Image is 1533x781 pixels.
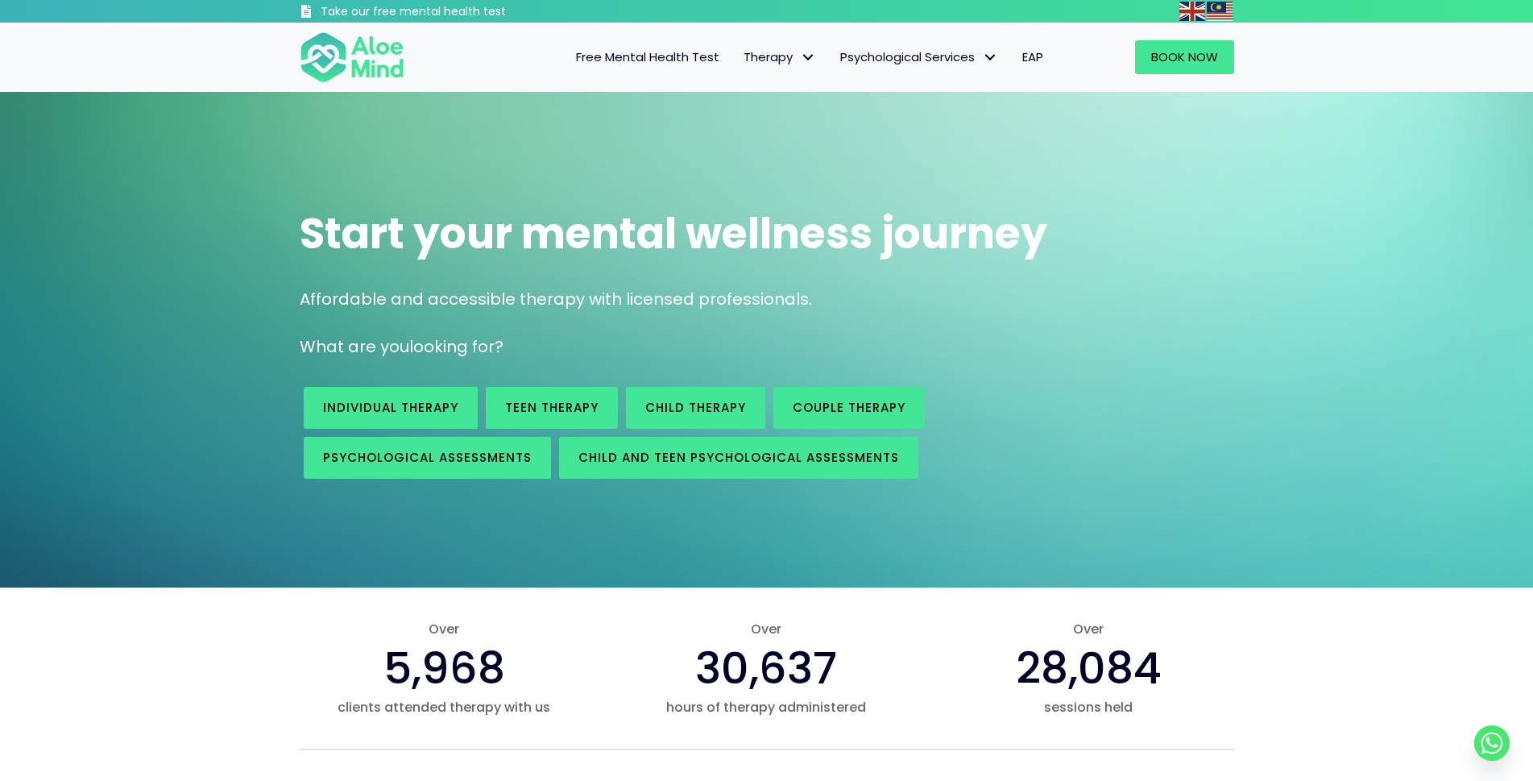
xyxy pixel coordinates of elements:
nav: Menu [425,40,1055,74]
span: Individual therapy [323,399,458,416]
img: ms [1207,2,1233,21]
a: Teen Therapy [486,387,618,429]
span: 30,637 [695,638,837,699]
a: English [1179,2,1207,20]
a: Take our free mental health test [300,4,592,23]
span: Psychological Services: submenu [979,46,1002,69]
span: Over [300,620,590,638]
a: Psychological assessments [304,437,551,479]
span: Child Therapy [645,399,746,416]
span: hours of therapy administered [621,698,911,717]
span: Therapy: submenu [797,46,820,69]
span: looking for? [409,335,503,358]
span: Teen Therapy [505,399,599,416]
span: Child and Teen Psychological assessments [578,449,899,466]
h3: Take our free mental health test [321,4,592,20]
span: What are you [300,335,409,358]
span: Psychological Services [840,48,998,65]
p: Affordable and accessible therapy with licensed professionals. [300,288,1234,311]
span: Psychological assessments [323,449,532,466]
span: Start your mental wellness journey [300,204,1047,263]
a: Couple therapy [773,387,925,429]
a: Free Mental Health Test [564,40,731,74]
a: TherapyTherapy: submenu [731,40,828,74]
span: Over [621,620,911,638]
span: Free Mental Health Test [576,48,719,65]
span: Therapy [744,48,816,65]
span: 5,968 [383,638,505,699]
a: Individual therapy [304,387,478,429]
a: Psychological ServicesPsychological Services: submenu [828,40,1010,74]
span: Over [943,620,1233,638]
span: clients attended therapy with us [300,698,590,717]
span: Book Now [1151,48,1218,65]
span: Couple therapy [793,399,905,416]
a: Malay [1207,2,1234,20]
img: en [1179,2,1205,21]
span: sessions held [943,698,1233,717]
a: Book Now [1135,40,1234,74]
a: Whatsapp [1474,725,1510,761]
img: Aloe mind Logo [300,31,404,84]
a: EAP [1010,40,1055,74]
span: 28,084 [1016,638,1162,699]
a: Child Therapy [626,387,765,429]
span: EAP [1022,48,1043,65]
a: Child and Teen Psychological assessments [559,437,918,479]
